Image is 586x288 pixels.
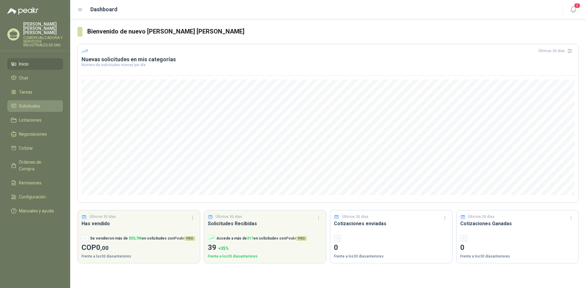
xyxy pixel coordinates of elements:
[185,236,195,241] span: PRO
[19,103,40,109] span: Solicitudes
[129,236,142,240] span: $ 55,7M
[7,191,63,203] a: Configuración
[460,235,468,242] div: -
[208,242,323,254] p: 39
[19,131,47,137] span: Negociaciones
[7,7,38,15] img: Logo peakr
[19,194,46,200] span: Configuración
[334,220,449,227] h3: Cotizaciones enviadas
[19,180,42,186] span: Remisiones
[7,86,63,98] a: Tareas
[81,220,196,227] h3: Has vendido
[100,244,109,251] span: ,00
[342,214,368,220] p: Últimos 30 días
[538,46,575,56] div: Últimos 30 días
[215,214,242,220] p: Últimos 30 días
[460,254,575,259] p: Frente a los 30 días anteriores
[81,235,89,242] div: -
[568,4,579,15] button: 2
[7,205,63,217] a: Manuales y ayuda
[90,236,195,241] p: Se vendieron más de en solicitudes con
[19,117,42,123] span: Licitaciones
[218,246,229,251] span: + 35 %
[90,5,118,14] h1: Dashboard
[334,254,449,259] p: Frente a los 30 días anteriores
[81,56,575,63] h3: Nuevas solicitudes en mis categorías
[23,36,63,47] p: COMERCIALIZADORA Y SERVICIOS INDUSTRIALES SS SAS
[174,236,195,240] span: Peakr
[460,220,575,227] h3: Cotizaciones Ganadas
[7,58,63,70] a: Inicio
[247,236,253,240] span: 317
[334,242,449,254] p: 0
[460,242,575,254] p: 0
[19,159,57,172] span: Órdenes de Compra
[334,235,341,242] div: -
[7,156,63,175] a: Órdenes de Compra
[296,236,307,241] span: PRO
[81,254,196,259] p: Frente a los 30 días anteriores
[87,27,579,36] h3: Bienvenido de nuevo [PERSON_NAME] [PERSON_NAME]
[208,220,323,227] h3: Solicitudes Recibidas
[19,89,32,95] span: Tareas
[19,208,54,214] span: Manuales y ayuda
[19,61,29,67] span: Inicio
[19,75,28,81] span: Chat
[96,243,109,252] span: 0
[7,72,63,84] a: Chat
[7,128,63,140] a: Negociaciones
[23,22,63,35] p: [PERSON_NAME] [PERSON_NAME] [PERSON_NAME]
[81,63,575,67] p: Número de solicitudes nuevas por día
[81,242,196,254] p: COP
[7,100,63,112] a: Solicitudes
[19,145,33,151] span: Cotizar
[7,114,63,126] a: Licitaciones
[7,177,63,189] a: Remisiones
[216,236,307,241] p: Accede a más de en solicitudes con
[89,214,116,220] p: Últimos 30 días
[7,142,63,154] a: Cotizar
[286,236,307,240] span: Peakr
[574,3,581,9] span: 2
[208,254,323,259] p: Frente a los 30 días anteriores
[468,214,494,220] p: Últimos 30 días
